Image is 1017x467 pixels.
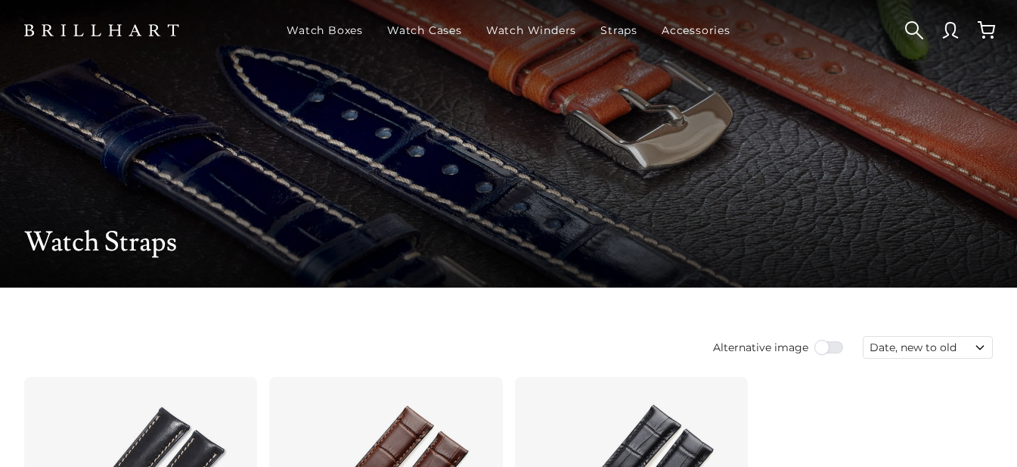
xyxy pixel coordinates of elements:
[656,11,736,50] a: Accessories
[594,11,643,50] a: Straps
[381,11,468,50] a: Watch Cases
[281,11,369,50] a: Watch Boxes
[281,11,736,50] nav: Main
[480,11,582,50] a: Watch Winders
[713,340,808,355] span: Alternative image
[814,340,845,355] input: Use setting
[24,227,993,257] h1: Watch Straps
